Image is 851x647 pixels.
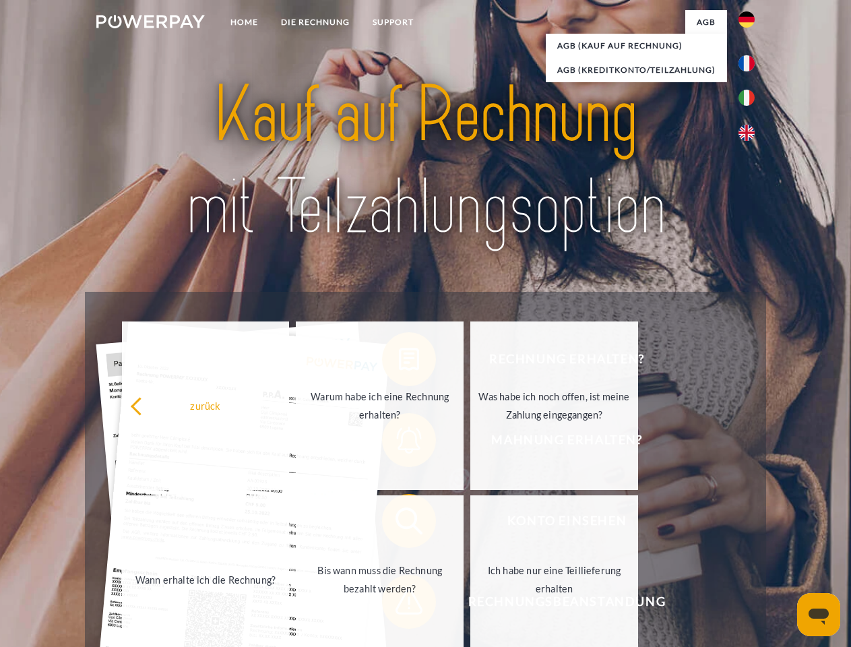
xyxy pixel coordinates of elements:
img: de [738,11,755,28]
a: agb [685,10,727,34]
a: Was habe ich noch offen, ist meine Zahlung eingegangen? [470,321,638,490]
div: zurück [130,396,282,414]
img: logo-powerpay-white.svg [96,15,205,28]
a: DIE RECHNUNG [270,10,361,34]
iframe: Schaltfläche zum Öffnen des Messaging-Fensters [797,593,840,636]
img: title-powerpay_de.svg [129,65,722,258]
img: en [738,125,755,141]
div: Was habe ich noch offen, ist meine Zahlung eingegangen? [478,388,630,424]
a: SUPPORT [361,10,425,34]
div: Ich habe nur eine Teillieferung erhalten [478,561,630,598]
div: Bis wann muss die Rechnung bezahlt werden? [304,561,455,598]
a: Home [219,10,270,34]
div: Wann erhalte ich die Rechnung? [130,570,282,588]
a: AGB (Kauf auf Rechnung) [546,34,727,58]
div: Warum habe ich eine Rechnung erhalten? [304,388,455,424]
a: AGB (Kreditkonto/Teilzahlung) [546,58,727,82]
img: it [738,90,755,106]
img: fr [738,55,755,71]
